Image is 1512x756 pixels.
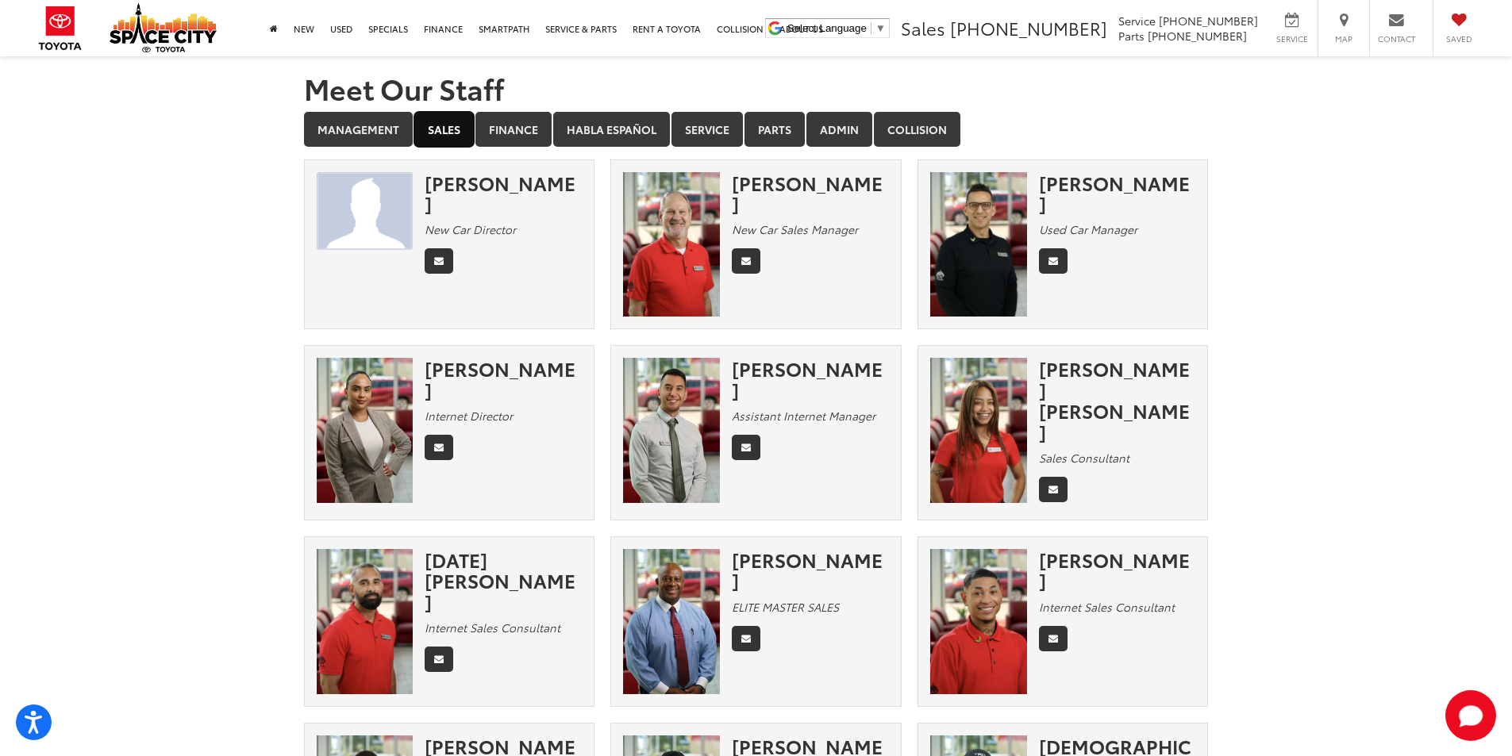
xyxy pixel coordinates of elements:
a: Admin [806,112,872,147]
div: [PERSON_NAME] [1039,172,1196,214]
a: Email [1039,626,1068,651]
img: David Hardy [623,172,720,317]
span: Sales [901,15,945,40]
em: New Car Sales Manager [732,221,858,237]
a: Management [304,112,413,147]
a: Email [732,435,760,460]
img: Nash Cabrera [930,358,1027,503]
h1: Meet Our Staff [304,72,1209,104]
a: Email [732,248,760,274]
span: [PHONE_NUMBER] [1148,28,1247,44]
img: Candelario Perez [930,172,1027,317]
em: Sales Consultant [1039,450,1129,466]
a: Email [732,626,760,651]
span: Select Language [787,22,867,34]
em: Internet Sales Consultant [1039,599,1175,615]
img: Noel Licon [317,549,414,694]
div: [PERSON_NAME] [732,172,889,214]
span: [PHONE_NUMBER] [1159,13,1258,29]
div: Department Tabs [304,112,1209,148]
a: Email [425,248,453,274]
a: Email [425,647,453,672]
span: Map [1326,33,1361,44]
img: Eric Marin [623,358,720,503]
button: Toggle Chat Window [1445,690,1496,741]
a: Collision [874,112,960,147]
em: ELITE MASTER SALES [732,599,839,615]
a: Parts [744,112,805,147]
span: [PHONE_NUMBER] [950,15,1107,40]
div: [PERSON_NAME] [732,549,889,591]
a: Habla Español [553,112,670,147]
div: [PERSON_NAME] [PERSON_NAME] [1039,358,1196,442]
em: Used Car Manager [1039,221,1137,237]
a: Select Language​ [787,22,886,34]
div: [PERSON_NAME] [732,358,889,400]
div: [PERSON_NAME] [425,358,582,400]
svg: Start Chat [1445,690,1496,741]
a: Finance [475,112,552,147]
div: [DATE][PERSON_NAME] [425,549,582,612]
span: ▼ [875,22,886,34]
a: Sales [414,112,474,147]
img: Melissa Urbina [317,358,414,503]
div: [PERSON_NAME] [1039,549,1196,591]
a: Email [1039,248,1068,274]
a: Email [425,435,453,460]
em: Internet Director [425,408,513,424]
em: Internet Sales Consultant [425,620,560,635]
a: Service [671,112,743,147]
span: Service [1118,13,1156,29]
em: New Car Director [425,221,516,237]
em: Assistant Internet Manager [732,408,875,424]
img: Space City Toyota [110,3,217,52]
span: Parts [1118,28,1145,44]
span: Saved [1441,33,1476,44]
div: [PERSON_NAME] [425,172,582,214]
img: JAMES TAYLOR [317,172,414,251]
img: Marcus Stewart [930,549,1027,694]
a: Email [1039,477,1068,502]
span: Service [1274,33,1310,44]
span: Contact [1378,33,1415,44]
img: LEONARD BELL [623,549,720,694]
